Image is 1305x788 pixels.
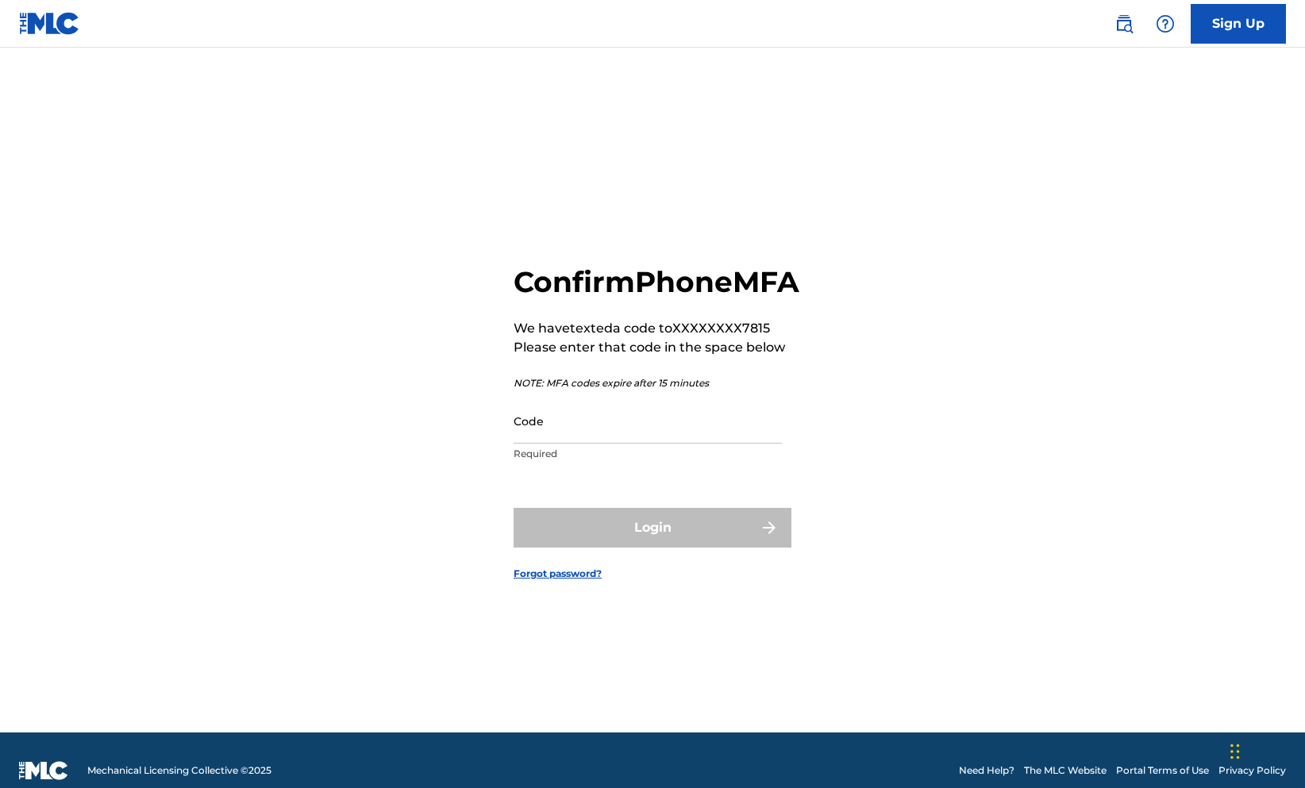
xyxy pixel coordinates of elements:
[1226,712,1305,788] iframe: Chat Widget
[514,319,799,338] p: We have texted a code to XXXXXXXX7815
[1108,8,1140,40] a: Public Search
[1230,728,1240,775] div: Drag
[87,763,271,778] span: Mechanical Licensing Collective © 2025
[1218,763,1286,778] a: Privacy Policy
[1191,4,1286,44] a: Sign Up
[1114,14,1134,33] img: search
[19,761,68,780] img: logo
[1156,14,1175,33] img: help
[514,376,799,390] p: NOTE: MFA codes expire after 15 minutes
[514,338,799,357] p: Please enter that code in the space below
[1024,763,1107,778] a: The MLC Website
[1149,8,1181,40] div: Help
[19,12,80,35] img: MLC Logo
[514,567,602,581] a: Forgot password?
[514,264,799,300] h2: Confirm Phone MFA
[959,763,1014,778] a: Need Help?
[514,447,782,461] p: Required
[1116,763,1209,778] a: Portal Terms of Use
